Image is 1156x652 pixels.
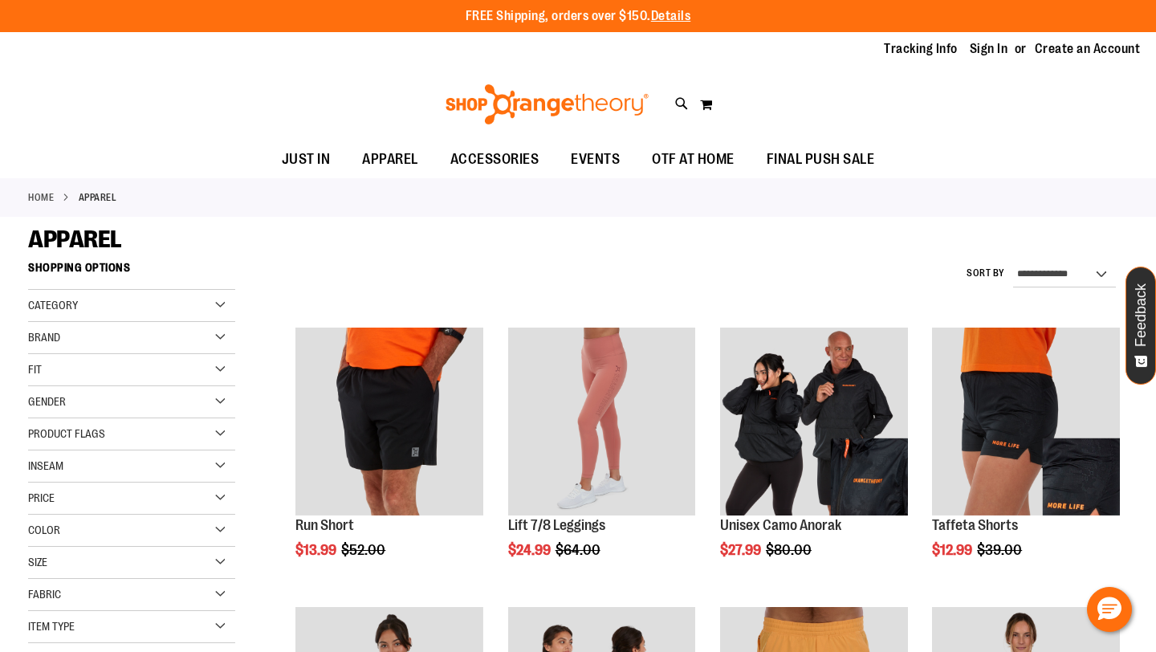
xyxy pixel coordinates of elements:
a: OTF AT HOME [636,141,751,178]
a: Details [651,9,691,23]
span: $64.00 [556,542,603,558]
label: Sort By [967,267,1005,280]
span: $39.00 [977,542,1024,558]
img: Product image for Lift 7/8 Leggings [508,328,696,515]
span: Feedback [1134,283,1149,347]
span: $27.99 [720,542,763,558]
span: Size [28,556,47,568]
span: APPAREL [362,141,418,177]
span: $12.99 [932,542,975,558]
a: Create an Account [1035,40,1141,58]
span: JUST IN [282,141,331,177]
div: product [287,320,491,599]
a: FINAL PUSH SALE [751,141,891,178]
a: JUST IN [266,141,347,178]
span: EVENTS [571,141,620,177]
a: Taffeta Shorts [932,517,1018,533]
img: Product image for Run Short [295,328,483,515]
div: Product Flags [28,418,235,450]
span: Gender [28,395,66,408]
span: Product Flags [28,427,105,440]
span: Color [28,524,60,536]
a: Product image for Run Short [295,328,483,518]
span: Price [28,491,55,504]
a: Product image for Camo Tafetta Shorts [932,328,1120,518]
span: Brand [28,331,60,344]
a: Run Short [295,517,354,533]
div: Fit [28,354,235,386]
div: Brand [28,322,235,354]
div: Item Type [28,611,235,643]
span: $52.00 [341,542,388,558]
span: APPAREL [28,226,122,253]
a: EVENTS [555,141,636,178]
strong: APPAREL [79,190,117,205]
div: Size [28,547,235,579]
span: Inseam [28,459,63,472]
button: Hello, have a question? Let’s chat. [1087,587,1132,632]
img: Product image for Unisex Camo Anorak [720,328,908,515]
span: Fabric [28,588,61,601]
div: Category [28,290,235,322]
div: Color [28,515,235,547]
span: $24.99 [508,542,553,558]
img: Shop Orangetheory [443,84,651,124]
div: product [500,320,704,599]
button: Feedback - Show survey [1125,267,1156,385]
span: Item Type [28,620,75,633]
span: ACCESSORIES [450,141,539,177]
a: Sign In [970,40,1008,58]
a: Unisex Camo Anorak [720,517,841,533]
a: Product image for Lift 7/8 Leggings [508,328,696,518]
span: Category [28,299,78,312]
div: Inseam [28,450,235,483]
div: Fabric [28,579,235,611]
a: Product image for Unisex Camo Anorak [720,328,908,518]
div: Price [28,483,235,515]
p: FREE Shipping, orders over $150. [466,7,691,26]
a: Tracking Info [884,40,958,58]
span: $80.00 [766,542,814,558]
a: Lift 7/8 Leggings [508,517,605,533]
strong: Shopping Options [28,254,235,290]
div: product [924,320,1128,599]
div: Gender [28,386,235,418]
span: Fit [28,363,42,376]
a: Home [28,190,54,205]
a: ACCESSORIES [434,141,556,178]
a: APPAREL [346,141,434,177]
span: FINAL PUSH SALE [767,141,875,177]
span: OTF AT HOME [652,141,735,177]
img: Product image for Camo Tafetta Shorts [932,328,1120,515]
div: product [712,320,916,599]
span: $13.99 [295,542,339,558]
